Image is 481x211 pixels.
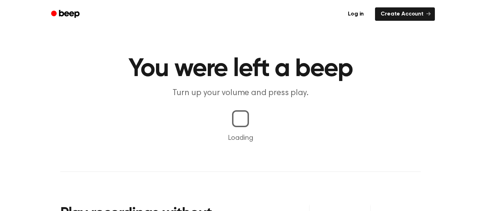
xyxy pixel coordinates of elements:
[375,7,435,21] a: Create Account
[105,87,376,99] p: Turn up your volume and press play.
[341,6,371,22] a: Log in
[46,7,86,21] a: Beep
[60,56,421,82] h1: You were left a beep
[8,133,473,143] p: Loading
